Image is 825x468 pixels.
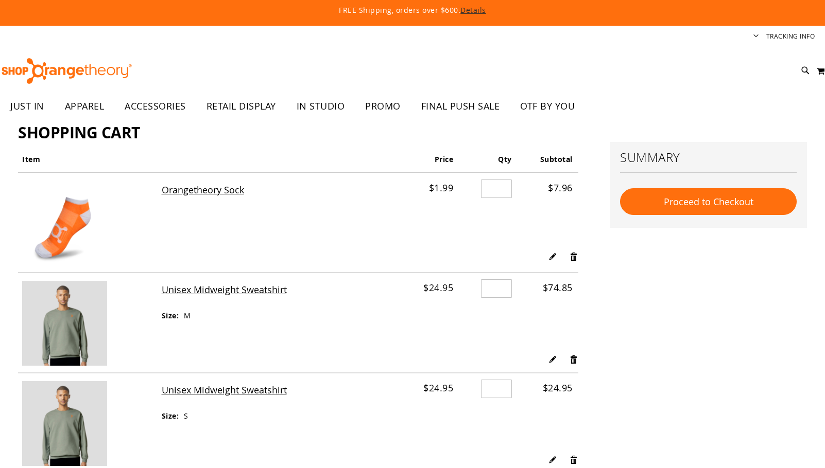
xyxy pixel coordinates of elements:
[421,95,500,118] span: FINAL PUSH SALE
[548,182,573,194] span: $7.96
[460,5,486,15] a: Details
[162,311,179,321] dt: Size
[162,411,179,421] dt: Size
[297,95,345,118] span: IN STUDIO
[570,250,578,261] a: Remove item
[65,95,105,118] span: APPAREL
[22,181,158,268] a: Orangetheory Sock
[22,181,107,265] img: Orangetheory Sock
[22,381,107,466] img: Unisex Midweight Sweatshirt
[411,95,510,118] a: FINAL PUSH SALE
[753,32,759,42] button: Account menu
[543,382,573,394] span: $24.95
[55,95,115,118] a: APPAREL
[423,382,453,394] span: $24.95
[196,95,286,118] a: RETAIL DISPLAY
[570,454,578,465] a: Remove item
[543,281,573,294] span: $74.85
[540,154,573,164] span: Subtotal
[162,382,288,398] a: Unisex Midweight Sweatshirt
[184,411,188,421] dd: S
[429,182,454,194] span: $1.99
[114,95,196,118] a: ACCESSORIES
[620,149,797,166] h2: Summary
[355,95,411,118] a: PROMO
[766,32,815,41] a: Tracking Info
[423,281,453,294] span: $24.95
[435,154,454,164] span: Price
[570,354,578,365] a: Remove item
[162,182,245,198] a: Orangetheory Sock
[207,95,276,118] span: RETAIL DISPLAY
[286,95,355,118] a: IN STUDIO
[510,95,585,118] a: OTF BY YOU
[664,195,753,208] span: Proceed to Checkout
[22,281,107,366] img: Unisex Midweight Sweatshirt
[520,95,575,118] span: OTF BY YOU
[22,154,40,164] span: Item
[22,281,158,368] a: Unisex Midweight Sweatshirt
[104,5,721,15] p: FREE Shipping, orders over $600.
[498,154,512,164] span: Qty
[18,122,140,143] span: Shopping Cart
[162,281,288,298] a: Unisex Midweight Sweatshirt
[125,95,186,118] span: ACCESSORIES
[620,188,797,215] button: Proceed to Checkout
[10,95,44,118] span: JUST IN
[184,311,191,321] dd: M
[365,95,401,118] span: PROMO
